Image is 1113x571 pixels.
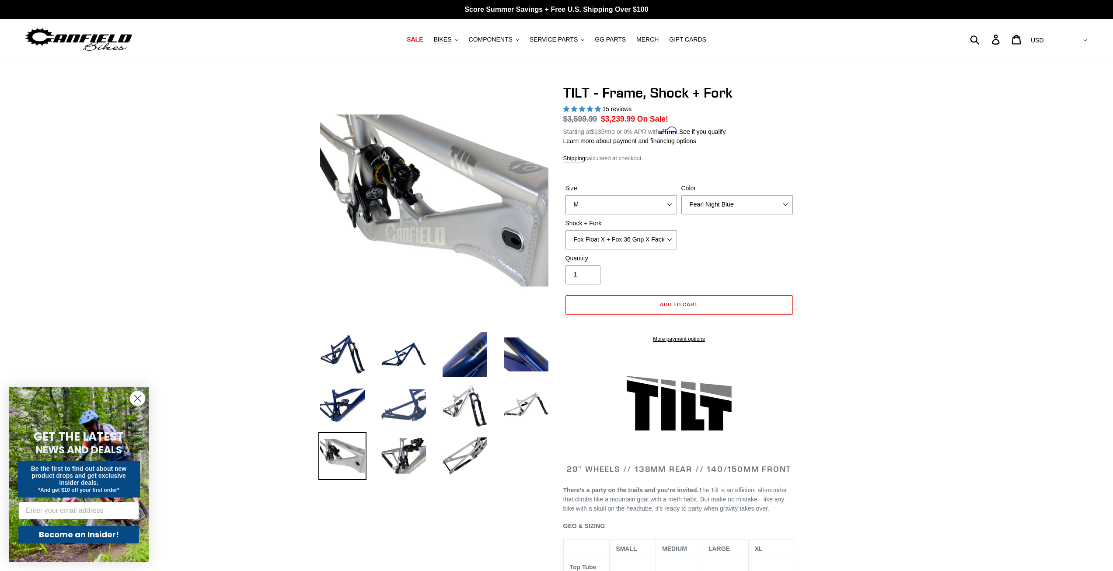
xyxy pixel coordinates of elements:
[755,545,763,552] span: XL
[565,335,793,343] a: More payment options
[318,330,366,378] img: Load image into Gallery viewer, TILT - Frame, Shock + Fork
[318,432,366,480] img: Load image into Gallery viewer, TILT - Frame, Shock + Fork
[429,34,462,46] button: BIKES
[660,301,698,308] span: Add to cart
[380,330,428,378] img: Load image into Gallery viewer, TILT - Frame, Shock + Fork
[662,545,687,552] span: MEDIUM
[565,219,677,228] label: Shock + Fork
[34,429,124,445] span: GET THE LATEST
[407,36,423,43] span: SALE
[36,443,122,457] span: NEWS AND DEALS
[679,128,726,135] a: See if you qualify - Learn more about Affirm Financing (opens in modal)
[565,295,793,315] button: Add to cart
[464,34,523,46] button: COMPONENTS
[318,381,366,429] img: Load image into Gallery viewer, TILT - Frame, Shock + Fork
[441,381,489,429] img: Load image into Gallery viewer, TILT - Frame, Shock + Fork
[563,155,586,162] a: Shipping
[31,465,127,486] span: Be the first to find out about new product drops and get exclusive insider deals.
[681,184,793,193] label: Color
[18,502,139,519] input: Enter your email address
[441,432,489,480] img: Load image into Gallery viewer, TILT - Frame, Shock + Fork
[602,105,632,112] span: 15 reviews
[563,137,696,144] a: Learn more about payment and financing options
[669,36,706,43] span: GIFT CARDS
[380,432,428,480] img: Load image into Gallery viewer, TILT - Frame, Shock + Fork
[469,36,513,43] span: COMPONENTS
[563,522,605,529] span: GEO & SIZING
[975,30,997,49] input: Search
[130,391,145,406] button: Close dialog
[601,115,635,123] span: $3,239.99
[659,127,677,134] span: Affirm
[563,487,699,494] b: There’s a party on the trails and you’re invited.
[616,545,637,552] span: SMALL
[563,84,795,101] h1: TILT - Frame, Shock + Fork
[595,36,626,43] span: GG PARTS
[637,113,668,125] span: On Sale!
[502,381,550,429] img: Load image into Gallery viewer, TILT - Frame, Shock + Fork
[565,184,677,193] label: Size
[563,115,597,123] s: $3,599.99
[563,105,603,112] span: 5.00 stars
[38,487,119,493] span: *And get $10 off your first order*
[665,34,711,46] a: GIFT CARDS
[530,36,578,43] span: SERVICE PARTS
[24,26,133,53] img: Canfield Bikes
[402,34,427,46] a: SALE
[708,545,730,552] span: LARGE
[565,254,677,263] label: Quantity
[563,125,726,137] p: Starting at /mo or 0% APR with .
[525,34,589,46] button: SERVICE PARTS
[18,526,139,543] button: Become an Insider!
[567,464,791,474] span: 29" WHEELS // 138mm REAR // 140/150mm FRONT
[632,34,663,46] a: MERCH
[433,36,451,43] span: BIKES
[563,154,795,163] div: calculated at checkout.
[563,487,787,512] span: The Tilt is an efficient all-rounder that climbs like a mountain goat with a meth habit. But make...
[590,34,630,46] a: GG PARTS
[502,330,550,378] img: Load image into Gallery viewer, TILT - Frame, Shock + Fork
[380,381,428,429] img: Load image into Gallery viewer, TILT - Frame, Shock + Fork
[591,128,604,135] span: $135
[441,330,489,378] img: Load image into Gallery viewer, TILT - Frame, Shock + Fork
[636,36,659,43] span: MERCH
